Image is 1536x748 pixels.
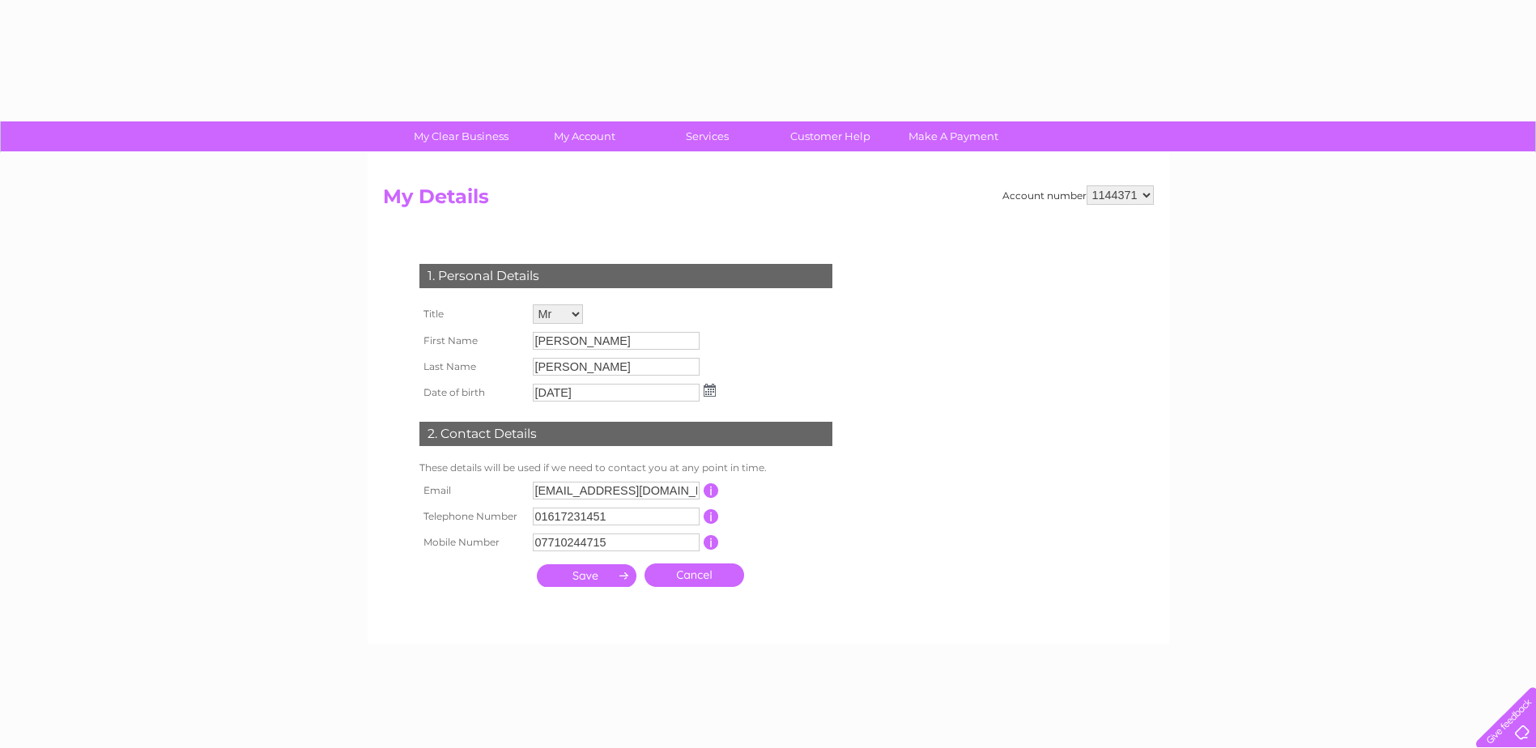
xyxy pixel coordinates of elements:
div: 1. Personal Details [419,264,832,288]
img: ... [704,384,716,397]
td: These details will be used if we need to contact you at any point in time. [415,458,836,478]
div: Account number [1002,185,1154,205]
th: First Name [415,328,529,354]
input: Information [704,483,719,498]
input: Submit [537,564,636,587]
th: Email [415,478,529,504]
a: My Account [517,121,651,151]
h2: My Details [383,185,1154,216]
th: Mobile Number [415,529,529,555]
a: Services [640,121,774,151]
a: Make A Payment [887,121,1020,151]
div: 2. Contact Details [419,422,832,446]
input: Information [704,509,719,524]
a: Cancel [645,563,744,587]
input: Information [704,535,719,550]
a: My Clear Business [394,121,528,151]
th: Title [415,300,529,328]
th: Last Name [415,354,529,380]
a: Customer Help [764,121,897,151]
th: Date of birth [415,380,529,406]
th: Telephone Number [415,504,529,529]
